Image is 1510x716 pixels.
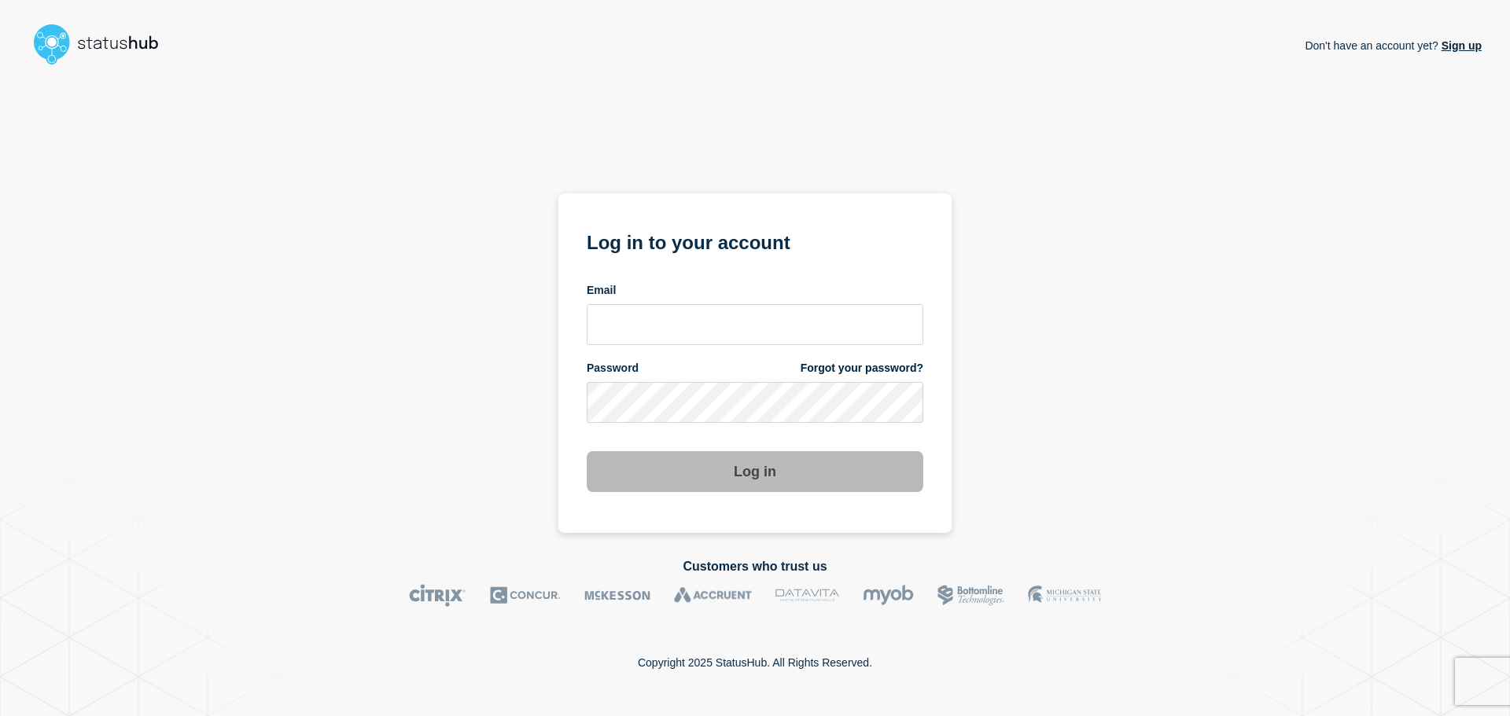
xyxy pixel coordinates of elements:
[863,584,914,607] img: myob logo
[937,584,1004,607] img: Bottomline logo
[1305,27,1482,64] p: Don't have an account yet?
[28,560,1482,574] h2: Customers who trust us
[1438,39,1482,52] a: Sign up
[490,584,561,607] img: Concur logo
[409,584,466,607] img: Citrix logo
[28,19,178,69] img: StatusHub logo
[587,451,923,492] button: Log in
[587,361,639,376] span: Password
[584,584,650,607] img: McKesson logo
[674,584,752,607] img: Accruent logo
[587,283,616,298] span: Email
[775,584,839,607] img: DataVita logo
[587,226,923,255] h1: Log in to your account
[1028,584,1101,607] img: MSU logo
[638,656,872,669] p: Copyright 2025 StatusHub. All Rights Reserved.
[587,304,923,345] input: email input
[587,382,923,423] input: password input
[801,361,923,376] a: Forgot your password?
